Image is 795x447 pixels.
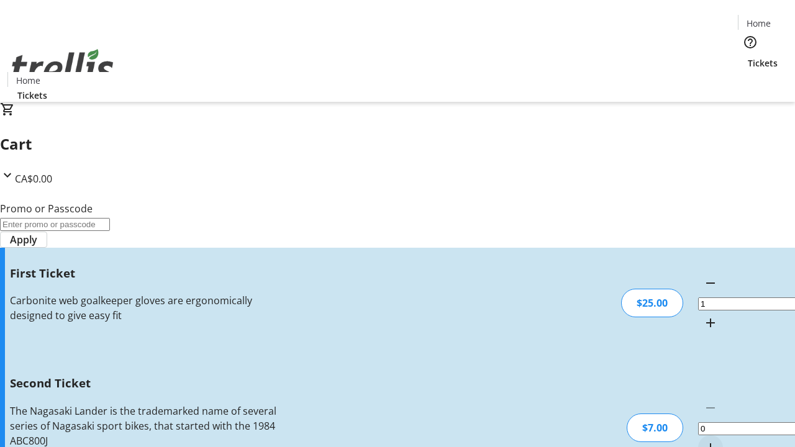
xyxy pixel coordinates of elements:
button: Decrement by one [698,271,723,296]
img: Orient E2E Organization ogg90yEZhJ's Logo [7,35,118,97]
a: Tickets [7,89,57,102]
div: $7.00 [627,413,683,442]
a: Home [8,74,48,87]
button: Increment by one [698,310,723,335]
div: Carbonite web goalkeeper gloves are ergonomically designed to give easy fit [10,293,281,323]
span: Apply [10,232,37,247]
a: Tickets [738,56,788,70]
h3: Second Ticket [10,374,281,392]
span: Tickets [748,56,778,70]
a: Home [738,17,778,30]
span: Tickets [17,89,47,102]
span: Home [16,74,40,87]
button: Help [738,30,763,55]
h3: First Ticket [10,264,281,282]
span: CA$0.00 [15,172,52,186]
div: $25.00 [621,289,683,317]
button: Cart [738,70,763,94]
span: Home [747,17,771,30]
